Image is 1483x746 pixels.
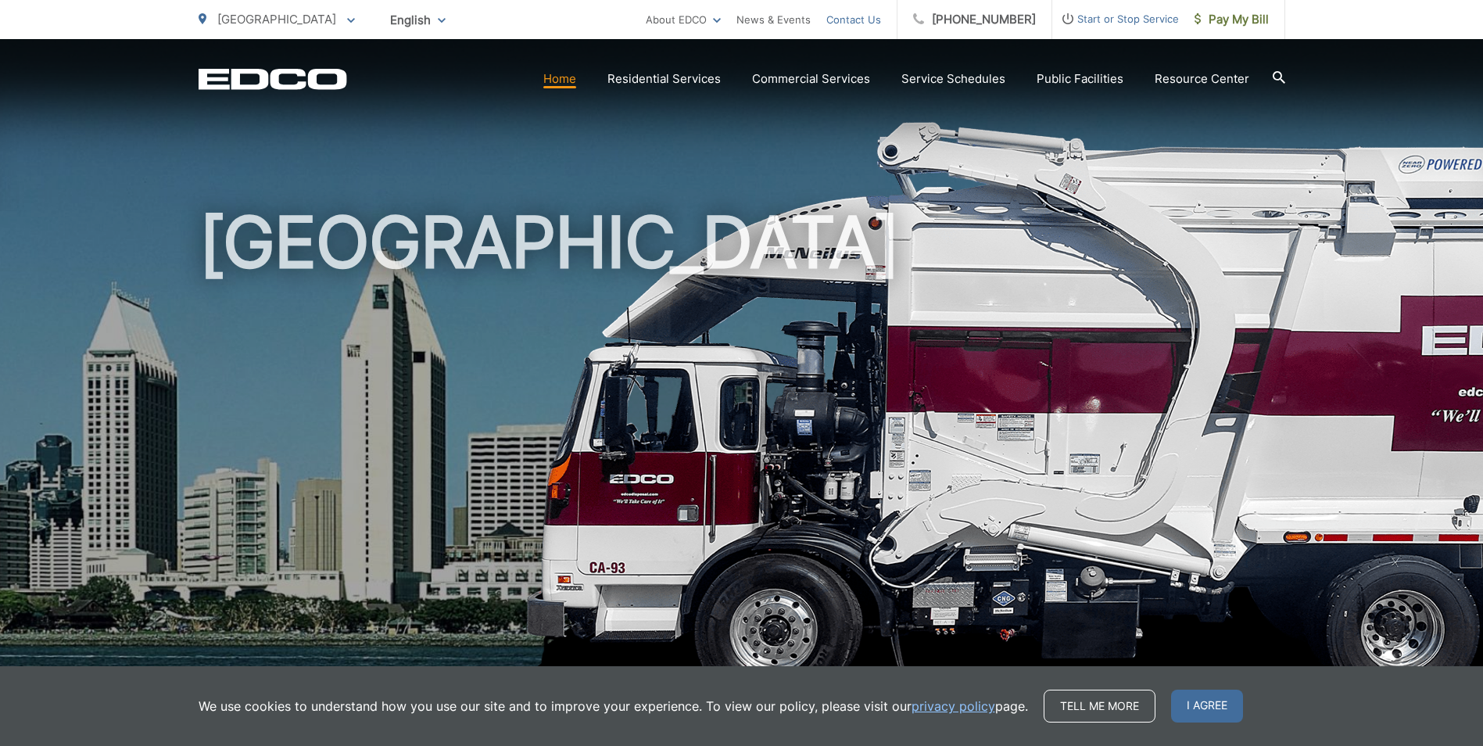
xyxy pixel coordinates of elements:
a: EDCD logo. Return to the homepage. [199,68,347,90]
a: Public Facilities [1037,70,1123,88]
a: privacy policy [912,697,995,716]
span: [GEOGRAPHIC_DATA] [217,12,336,27]
a: News & Events [736,10,811,29]
a: Service Schedules [901,70,1005,88]
h1: [GEOGRAPHIC_DATA] [199,203,1285,698]
a: Commercial Services [752,70,870,88]
a: About EDCO [646,10,721,29]
span: Pay My Bill [1195,10,1269,29]
a: Tell me more [1044,690,1155,723]
p: We use cookies to understand how you use our site and to improve your experience. To view our pol... [199,697,1028,716]
a: Resource Center [1155,70,1249,88]
a: Residential Services [607,70,721,88]
a: Contact Us [826,10,881,29]
span: I agree [1171,690,1243,723]
span: English [378,6,457,34]
a: Home [543,70,576,88]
